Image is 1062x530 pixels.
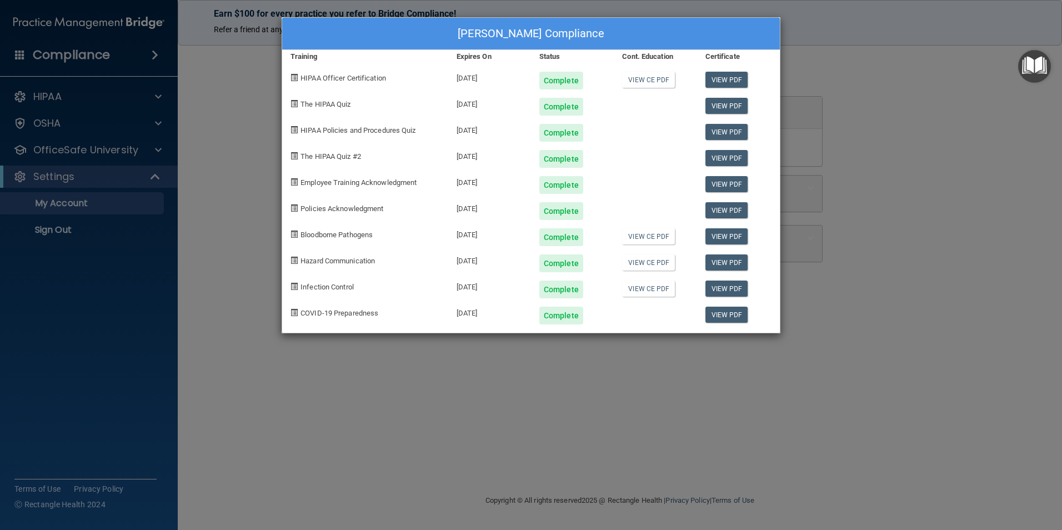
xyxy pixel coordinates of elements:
a: View PDF [705,72,748,88]
div: [DATE] [448,246,531,272]
div: Complete [539,98,583,116]
span: Policies Acknowledgment [300,204,383,213]
div: [DATE] [448,142,531,168]
div: Complete [539,307,583,324]
span: Employee Training Acknowledgment [300,178,417,187]
a: View PDF [705,254,748,271]
a: View PDF [705,124,748,140]
div: [DATE] [448,89,531,116]
div: Complete [539,281,583,298]
div: Status [531,50,614,63]
div: Cont. Education [614,50,697,63]
div: [DATE] [448,272,531,298]
a: View CE PDF [622,254,675,271]
div: [DATE] [448,116,531,142]
div: Complete [539,254,583,272]
span: Infection Control [300,283,354,291]
div: Training [282,50,448,63]
a: View PDF [705,202,748,218]
a: View PDF [705,281,748,297]
a: View CE PDF [622,228,675,244]
a: View PDF [705,228,748,244]
div: [DATE] [448,194,531,220]
a: View CE PDF [622,281,675,297]
span: Hazard Communication [300,257,375,265]
span: COVID-19 Preparedness [300,309,378,317]
div: Complete [539,202,583,220]
span: Bloodborne Pathogens [300,231,373,239]
div: [PERSON_NAME] Compliance [282,18,780,50]
button: Open Resource Center [1018,50,1051,83]
a: View CE PDF [622,72,675,88]
span: HIPAA Policies and Procedures Quiz [300,126,415,134]
a: View PDF [705,150,748,166]
a: View PDF [705,176,748,192]
div: Complete [539,72,583,89]
div: Expires On [448,50,531,63]
div: Complete [539,124,583,142]
div: Complete [539,228,583,246]
span: The HIPAA Quiz [300,100,350,108]
span: The HIPAA Quiz #2 [300,152,361,161]
div: [DATE] [448,220,531,246]
div: Complete [539,176,583,194]
a: View PDF [705,98,748,114]
div: [DATE] [448,63,531,89]
div: Certificate [697,50,780,63]
span: HIPAA Officer Certification [300,74,386,82]
div: [DATE] [448,298,531,324]
div: Complete [539,150,583,168]
a: View PDF [705,307,748,323]
div: [DATE] [448,168,531,194]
